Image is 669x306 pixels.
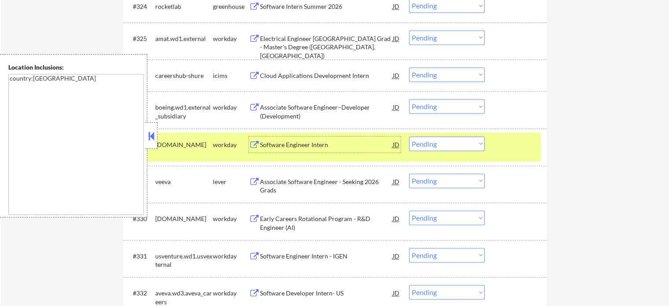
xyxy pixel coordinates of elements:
div: Electrical Engineer [GEOGRAPHIC_DATA] Grad - Master's Degree ([GEOGRAPHIC_DATA], [GEOGRAPHIC_DATA]) [260,34,393,60]
div: greenhouse [213,2,249,11]
div: Software Engineer Intern - IGEN [260,252,393,261]
div: Location Inclusions: [8,63,144,72]
div: JD [392,248,401,264]
div: Software Developer Intern- US [260,289,393,298]
div: workday [213,103,249,112]
div: JD [392,67,401,83]
div: JD [392,30,401,46]
div: JD [392,136,401,152]
div: veeva [155,177,213,186]
div: icims [213,71,249,80]
div: #331 [133,252,148,261]
div: workday [213,140,249,149]
div: workday [213,252,249,261]
div: Early Careers Rotational Program - R&D Engineer (AI) [260,214,393,232]
div: workday [213,289,249,298]
div: JD [392,285,401,301]
div: JD [392,210,401,226]
div: aveva.wd3.aveva_careers [155,289,213,306]
div: Cloud Applications Development Intern [260,71,393,80]
div: #325 [133,34,148,43]
div: workday [213,214,249,223]
div: workday [213,34,249,43]
div: careershub-shure [155,71,213,80]
div: [DOMAIN_NAME] [155,214,213,223]
div: JD [392,99,401,115]
div: #332 [133,289,148,298]
div: [DOMAIN_NAME] [155,140,213,149]
div: Software Intern Summer 2026 [260,2,393,11]
div: Associate Software Engineer - Seeking 2026 Grads [260,177,393,195]
div: usventure.wd1.usvexternal [155,252,213,269]
div: boeing.wd1.external_subsidiary [155,103,213,120]
div: Associate Software Engineer–Developer (Development) [260,103,393,120]
div: Software Engineer Intern [260,140,393,149]
div: amat.wd1.external [155,34,213,43]
div: JD [392,173,401,189]
div: rocketlab [155,2,213,11]
div: lever [213,177,249,186]
div: #324 [133,2,148,11]
div: #330 [133,214,148,223]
